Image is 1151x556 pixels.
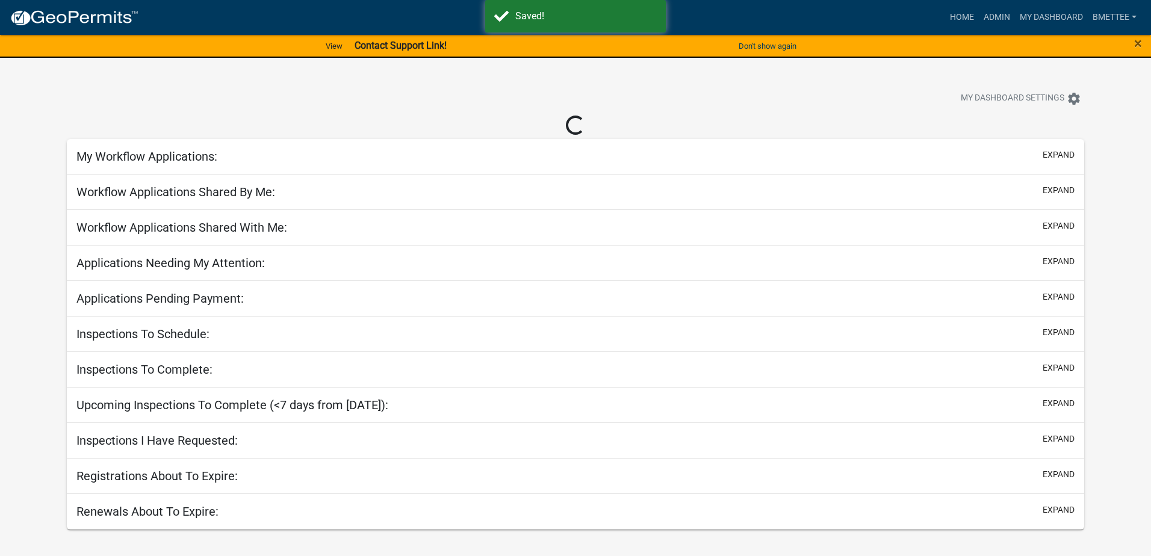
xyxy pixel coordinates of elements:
strong: Contact Support Link! [355,40,447,51]
h5: Inspections To Complete: [76,362,213,377]
a: My Dashboard [1015,6,1088,29]
button: expand [1043,397,1075,410]
h5: Applications Needing My Attention: [76,256,265,270]
span: × [1134,35,1142,52]
h5: Registrations About To Expire: [76,469,238,483]
div: Saved! [515,9,657,23]
a: Admin [979,6,1015,29]
button: expand [1043,291,1075,303]
h5: Inspections To Schedule: [76,327,209,341]
button: Don't show again [734,36,801,56]
h5: Workflow Applications Shared By Me: [76,185,275,199]
a: bmettee [1088,6,1141,29]
h5: My Workflow Applications: [76,149,217,164]
button: expand [1043,504,1075,516]
span: My Dashboard Settings [961,91,1064,106]
a: View [321,36,347,56]
button: expand [1043,326,1075,339]
button: expand [1043,184,1075,197]
h5: Upcoming Inspections To Complete (<7 days from [DATE]): [76,398,388,412]
button: expand [1043,433,1075,445]
button: expand [1043,255,1075,268]
h5: Renewals About To Expire: [76,504,219,519]
button: Close [1134,36,1142,51]
button: expand [1043,220,1075,232]
h5: Inspections I Have Requested: [76,433,238,448]
h5: Applications Pending Payment: [76,291,244,306]
i: settings [1067,91,1081,106]
button: expand [1043,362,1075,374]
a: Home [945,6,979,29]
button: expand [1043,468,1075,481]
button: My Dashboard Settingssettings [951,87,1091,110]
button: expand [1043,149,1075,161]
h5: Workflow Applications Shared With Me: [76,220,287,235]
